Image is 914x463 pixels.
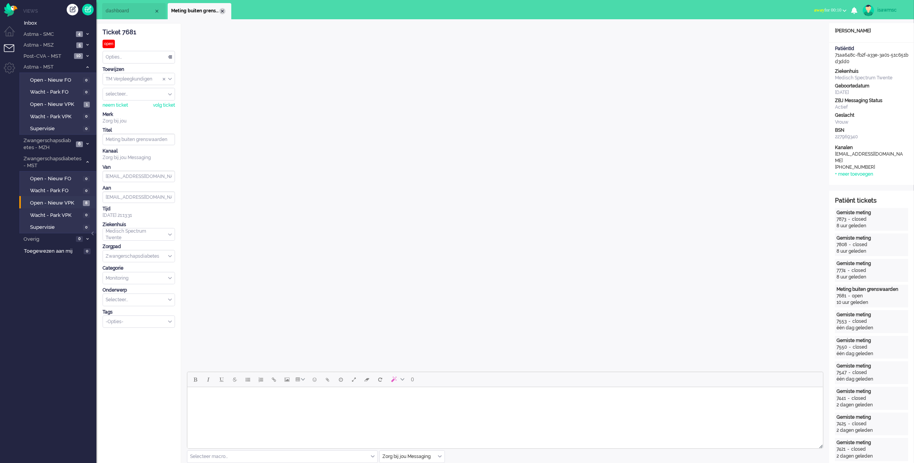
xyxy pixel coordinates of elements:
div: Gemiste meting [837,260,907,267]
div: closed [851,446,866,453]
div: Zorgpad [103,243,175,250]
img: flow_omnibird.svg [4,3,17,17]
div: [PHONE_NUMBER] [835,164,904,171]
button: Delay message [334,373,347,386]
span: for 00:10 [814,7,842,13]
span: Post-CVA - MST [22,53,72,60]
a: Wacht - Park FO 0 [22,87,96,96]
div: [PERSON_NAME] [829,28,914,34]
div: 8 uur geleden [837,274,907,280]
span: 4 [76,31,83,37]
button: Reset content [374,373,387,386]
button: AI [387,373,407,386]
span: Wacht - Park FO [30,89,81,96]
div: isawmsc [877,6,906,14]
div: + meer toevoegen [835,171,873,178]
div: closed [853,242,867,248]
div: 2 dagen geleden [837,453,907,460]
div: Categorie [103,265,175,272]
span: 0 [83,188,90,194]
div: Ticket 7681 [103,28,175,37]
a: Inbox [22,18,96,27]
div: Kanalen [835,144,908,151]
div: Select Tags [103,315,175,328]
a: Supervisie 0 [22,223,96,231]
div: closed [852,267,866,274]
div: Patiënt tickets [835,196,908,205]
div: 227969340 [835,134,908,140]
div: Gemiste meting [837,312,907,318]
span: Open - Nieuw VPK [30,101,82,108]
div: Ziekenhuis [835,68,908,75]
a: Supervisie 0 [22,124,96,133]
div: Aan [103,185,175,191]
span: 8 [83,200,90,206]
li: Views [23,8,96,14]
div: closed [852,318,867,325]
span: 10 [74,53,83,59]
div: ZBJ Messaging Status [835,97,908,104]
a: Wacht - Park VPK 0 [22,211,96,219]
div: [DATE] [835,89,908,96]
button: Insert/edit link [268,373,281,386]
div: Vrouw [835,119,908,126]
div: Close tab [219,8,226,14]
div: - [846,421,852,427]
span: 0 [83,114,90,119]
div: - [846,267,852,274]
span: Inbox [24,20,96,27]
div: Medisch Spectrum Twente [835,75,908,81]
span: 0 [83,89,90,95]
div: closed [852,369,867,376]
button: Clear formatting [360,373,374,386]
span: Open - Nieuw FO [30,175,81,183]
span: 0 [83,213,90,218]
div: Gemiste meting [837,414,907,421]
div: Zorg bij jou [103,118,175,124]
div: Gemiste meting [837,337,907,344]
span: Wacht - Park FO [30,187,81,195]
span: away [814,7,825,13]
div: Meting buiten grenswaarden [837,286,907,293]
div: 7425 [837,421,846,427]
a: Open - Nieuw FO 0 [22,174,96,183]
div: Assign User [103,88,175,101]
div: Onderwerp [103,287,175,294]
span: Supervisie [30,125,81,133]
li: 7681 [168,3,231,19]
button: Strikethrough [228,373,241,386]
div: Gemiste meting [837,440,907,446]
div: Gemiste meting [837,363,907,369]
span: Zwangerschapsdiabetes - MZH [22,137,74,151]
span: Astma - SMC [22,31,74,38]
div: Creëer ticket [67,4,78,15]
div: Geslacht [835,112,908,119]
span: Wacht - Park VPK [30,212,81,219]
div: 7873 [837,216,846,223]
div: Gemiste meting [837,388,907,395]
div: 7441 [837,395,846,402]
button: Table [294,373,308,386]
div: 71aa648c-fb2f-a33e-3a01-51c651bd3dd0 [829,45,914,65]
div: Titel [103,127,175,134]
span: Supervisie [30,224,81,231]
div: Gemiste meting [837,235,907,242]
div: volg ticket [153,102,175,109]
button: Emoticons [308,373,321,386]
button: Underline [215,373,228,386]
div: - [847,344,853,351]
div: Resize [816,441,823,448]
div: Close tab [154,8,160,14]
div: 2 dagen geleden [837,427,907,434]
span: 0 [411,376,414,382]
span: 0 [76,236,83,242]
div: closed [852,421,867,427]
div: Actief [835,104,908,111]
a: Toegewezen aan mij 0 [22,247,96,255]
button: Fullscreen [347,373,360,386]
button: Insert/edit image [281,373,294,386]
div: Van [103,164,175,171]
div: één dag geleden [837,376,907,382]
div: 7681 [837,293,846,299]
